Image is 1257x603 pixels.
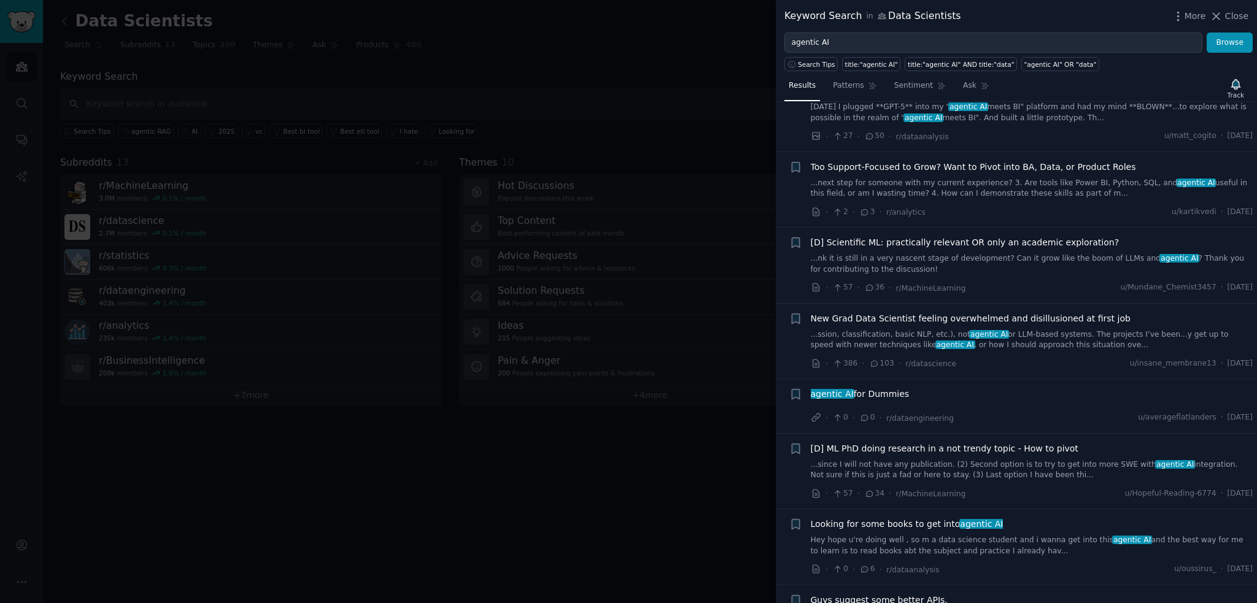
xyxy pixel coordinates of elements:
[832,131,853,142] span: 27
[908,60,1015,69] div: title:"agentic AI" AND title:"data"
[859,207,875,218] span: 3
[1228,282,1253,293] span: [DATE]
[1164,131,1216,142] span: u/matt_cogito
[1221,131,1223,142] span: ·
[857,130,860,143] span: ·
[886,414,954,423] span: r/dataengineering
[1155,460,1195,469] span: agentic AI
[811,312,1131,325] a: New Grad Data Scientist feeling overwhelmed and disillusioned at first job
[1228,131,1253,142] span: [DATE]
[1125,488,1216,499] span: u/Hopeful-Reading-6774
[864,282,884,293] span: 36
[811,102,1253,123] a: [DATE] I plugged **GPT-5** into my "agentic AImeets BI" platform and had my mind **BLOWN**...to e...
[1172,207,1216,218] span: u/kartikvedi
[853,205,855,218] span: ·
[866,11,873,22] span: in
[886,208,926,217] span: r/analytics
[1225,10,1248,23] span: Close
[832,488,853,499] span: 57
[811,518,1004,531] span: Looking for some books to get into
[826,282,828,294] span: ·
[1130,358,1216,369] span: u/insane_membrane13
[1207,33,1253,53] button: Browse
[1185,10,1206,23] span: More
[1177,179,1216,187] span: agentic AI
[896,284,966,293] span: r/MachineLearning
[811,459,1253,481] a: ...since I will not have any publication. (2) Second option is to try to get into more SWE withag...
[859,412,875,423] span: 0
[959,519,1005,529] span: agentic AI
[880,563,882,576] span: ·
[1221,282,1223,293] span: ·
[880,412,882,424] span: ·
[1172,10,1206,23] button: More
[810,389,855,399] span: agentic AI
[896,490,966,498] span: r/MachineLearning
[1221,564,1223,575] span: ·
[889,487,891,500] span: ·
[1228,488,1253,499] span: [DATE]
[963,80,977,91] span: Ask
[826,205,828,218] span: ·
[1221,488,1223,499] span: ·
[935,340,975,349] span: agentic AI
[784,33,1202,53] input: Try a keyword related to your business
[853,412,855,424] span: ·
[862,357,864,370] span: ·
[1024,60,1096,69] div: "agentic AI" OR "data"
[1221,412,1223,423] span: ·
[845,60,898,69] div: title:"agentic AI"
[832,412,848,423] span: 0
[833,80,864,91] span: Patterns
[896,133,949,141] span: r/dataanalysis
[1228,358,1253,369] span: [DATE]
[1228,91,1244,99] div: Track
[842,57,900,71] a: title:"agentic AI"
[1021,57,1099,71] a: "agentic AI" OR "data"
[948,102,988,111] span: agentic AI
[905,57,1017,71] a: title:"agentic AI" AND title:"data"
[857,487,860,500] span: ·
[811,178,1253,199] a: ...next step for someone with my current experience? 3. Are tools like Power BI, Python, SQL, and...
[899,357,901,370] span: ·
[811,442,1078,455] a: [D] ML PhD doing research in a not trendy topic - How to pivot
[1223,75,1248,101] button: Track
[829,76,881,101] a: Patterns
[826,412,828,424] span: ·
[859,564,875,575] span: 6
[811,161,1136,174] span: Too Support-Focused to Grow? Want to Pivot into BA, Data, or Product Roles
[811,253,1253,275] a: ...nk it is still in a very nascent stage of development? Can it grow like the boom of LLMs andag...
[1138,412,1216,423] span: u/averageflatlanders
[889,130,891,143] span: ·
[857,282,860,294] span: ·
[784,76,820,101] a: Results
[959,76,994,101] a: Ask
[864,131,884,142] span: 50
[886,566,939,574] span: r/dataanalysis
[1112,536,1152,544] span: agentic AI
[798,60,835,69] span: Search Tips
[1228,207,1253,218] span: [DATE]
[903,113,943,122] span: agentic AI
[889,282,891,294] span: ·
[905,359,956,368] span: r/datascience
[811,388,910,401] span: for Dummies
[832,564,848,575] span: 0
[1221,358,1223,369] span: ·
[1159,254,1199,263] span: agentic AI
[869,358,894,369] span: 103
[890,76,950,101] a: Sentiment
[894,80,933,91] span: Sentiment
[1210,10,1248,23] button: Close
[811,535,1253,556] a: Hey hope u're doing well , so m a data science student and i wanna get into thisagentic AIand the...
[826,487,828,500] span: ·
[784,57,838,71] button: Search Tips
[832,282,853,293] span: 57
[811,518,1004,531] a: Looking for some books to get intoagentic AI
[811,329,1253,351] a: ...ssion, classification, basic NLP, etc.), notagentic AIor LLM-based systems. The projects I’ve ...
[826,357,828,370] span: ·
[853,563,855,576] span: ·
[832,207,848,218] span: 2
